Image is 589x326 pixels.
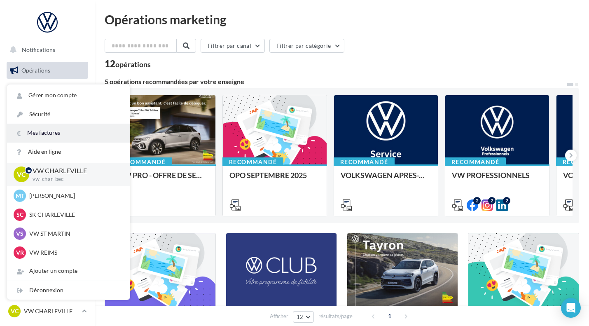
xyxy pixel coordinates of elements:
[16,230,23,238] span: VS
[29,192,120,200] p: [PERSON_NAME]
[5,124,90,141] a: Campagnes
[118,171,209,188] div: VW PRO - OFFRE DE SEPTEMBRE 25
[488,197,496,204] div: 2
[452,171,542,188] div: VW PROFESSIONNELS
[5,41,86,59] button: Notifications
[7,86,130,105] a: Gérer mon compte
[201,39,265,53] button: Filtrer par canal
[16,249,24,257] span: VR
[7,303,88,319] a: VC VW CHARLEVILLE
[318,312,353,320] span: résultats/page
[5,206,90,230] a: PLV et print personnalisable
[33,176,117,183] p: vw-char-bec
[16,211,23,219] span: SC
[5,62,90,79] a: Opérations
[5,165,90,182] a: Médiathèque
[7,105,130,124] a: Sécurité
[7,124,130,142] a: Mes factures
[5,103,90,121] a: Visibilité en ligne
[105,78,566,85] div: 5 opérations recommandées par votre enseigne
[503,197,510,204] div: 2
[7,262,130,280] div: Ajouter un compte
[269,39,344,53] button: Filtrer par catégorie
[24,307,79,315] p: VW CHARLEVILLE
[334,157,395,167] div: Recommandé
[21,67,50,74] span: Opérations
[445,157,506,167] div: Recommandé
[383,310,396,323] span: 1
[29,211,120,219] p: SK CHARLEVILLE
[297,314,304,320] span: 12
[22,46,55,53] span: Notifications
[16,192,24,200] span: MT
[29,249,120,257] p: VW REIMS
[105,13,579,26] div: Opérations marketing
[229,171,320,188] div: OPO SEPTEMBRE 2025
[5,82,90,100] a: Boîte de réception17
[7,281,130,300] div: Déconnexion
[5,185,90,203] a: Calendrier
[293,311,314,323] button: 12
[111,157,172,167] div: Recommandé
[5,144,90,162] a: Contacts
[7,143,130,161] a: Aide en ligne
[11,307,19,315] span: VC
[561,298,581,318] div: Open Intercom Messenger
[5,233,90,258] a: Campagnes DataOnDemand
[115,61,151,68] div: opérations
[473,197,481,204] div: 2
[33,166,117,176] p: VW CHARLEVILLE
[17,170,26,179] span: VC
[341,171,431,188] div: VOLKSWAGEN APRES-VENTE
[222,157,283,167] div: Recommandé
[105,59,151,68] div: 12
[29,230,120,238] p: VW ST MARTIN
[270,312,288,320] span: Afficher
